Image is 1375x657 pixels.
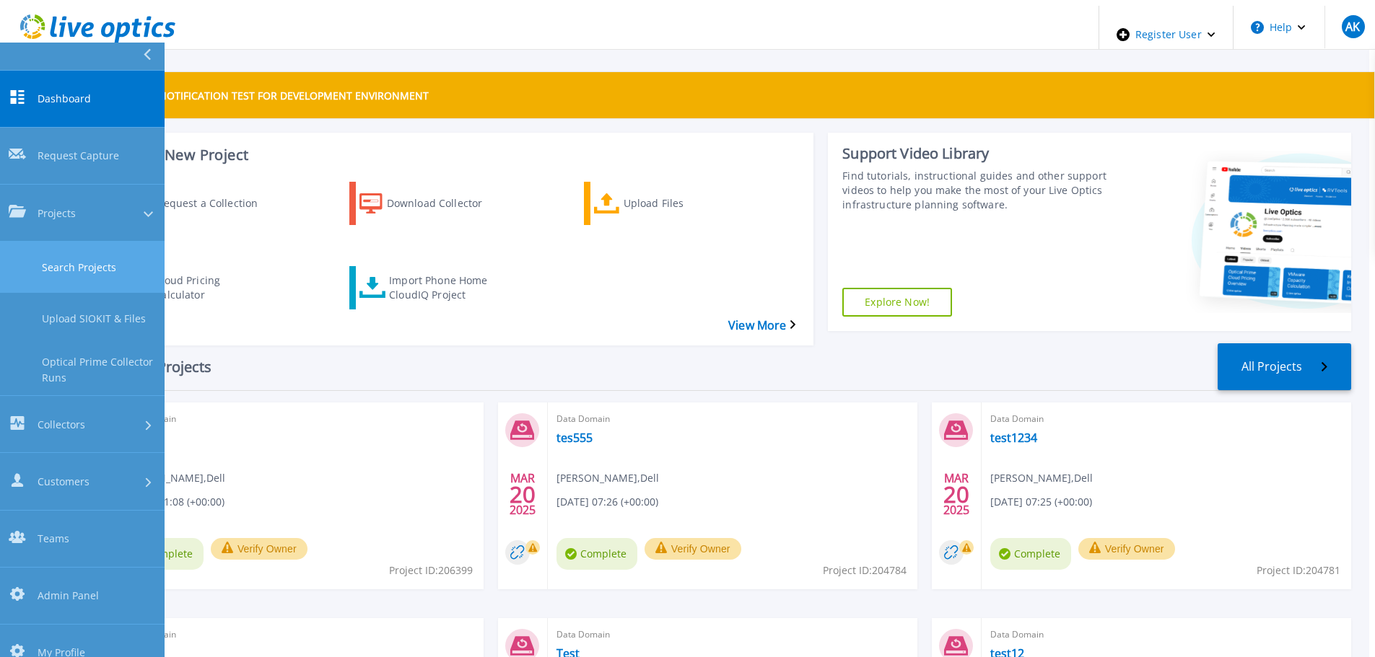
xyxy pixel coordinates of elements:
a: All Projects [1218,343,1351,390]
span: Dashboard [38,91,91,106]
button: Verify Owner [1078,538,1175,560]
span: [DATE] 07:26 (+00:00) [556,494,658,510]
div: MAR 2025 [943,468,970,521]
div: MAR 2025 [509,468,536,521]
div: Support Video Library [842,144,1109,163]
button: Help [1234,6,1324,49]
span: Data Domain [990,411,1343,427]
span: Data Domain [123,411,475,427]
span: Collectors [38,417,85,432]
span: Data Domain [556,627,909,643]
span: Request Capture [38,149,119,164]
p: THIS IS A NOTIFICATION TEST FOR DEVELOPMENT ENVIRONMENT [113,89,429,102]
span: Admin Panel [38,588,99,603]
a: View More [728,319,795,332]
span: [PERSON_NAME] , Dell [990,470,1093,486]
span: Data Domain [556,411,909,427]
span: Project ID: 204781 [1257,563,1340,578]
button: Verify Owner [645,538,741,560]
a: Upload Files [584,182,759,225]
a: Explore Now! [842,288,952,317]
a: Request a Collection [115,182,290,225]
button: Verify Owner [211,538,307,560]
span: Complete [556,538,637,570]
div: Request a Collection [157,185,272,221]
span: [PERSON_NAME] , Dell [556,470,659,486]
div: Download Collector [387,185,502,221]
span: Data Domain [123,627,475,643]
span: Customers [38,474,90,489]
span: 20 [943,488,969,501]
span: [PERSON_NAME] , Dell [123,470,225,486]
span: AK [1345,21,1360,32]
div: Find tutorials, instructional guides and other support videos to help you make the most of your L... [842,169,1109,212]
a: test1234 [990,431,1037,445]
h3: Start a New Project [115,147,795,163]
div: Register User [1099,6,1233,63]
span: [DATE] 07:25 (+00:00) [990,494,1092,510]
div: Import Phone Home CloudIQ Project [389,270,505,306]
span: Data Domain [990,627,1343,643]
a: tes555 [556,431,593,445]
span: Complete [990,538,1071,570]
span: Project ID: 206399 [389,563,473,578]
span: Project ID: 204784 [823,563,907,578]
div: Upload Files [624,185,739,221]
span: Projects [38,206,76,221]
span: [DATE] 11:08 (+00:00) [123,494,224,510]
span: Teams [38,531,69,546]
a: Cloud Pricing Calculator [115,266,290,309]
span: 20 [510,488,536,501]
a: Download Collector [349,182,524,225]
div: Cloud Pricing Calculator [154,270,270,306]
